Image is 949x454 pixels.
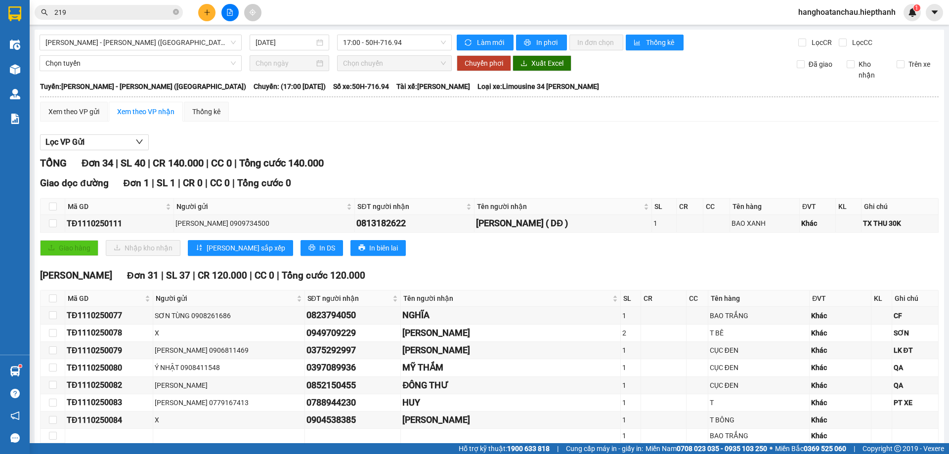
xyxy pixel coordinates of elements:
td: 0904538385 [305,412,401,429]
img: warehouse-icon [10,366,20,376]
span: TỔNG [40,157,67,169]
div: TĐ1110250111 [67,217,172,230]
td: 0375292997 [305,342,401,359]
div: Khác [801,218,834,229]
div: T BÊ [710,328,808,338]
span: Tổng cước 120.000 [282,270,365,281]
div: 1 [622,345,639,356]
sup: 1 [913,4,920,11]
span: Thống kê [646,37,676,48]
td: TĐ1110250077 [65,307,153,324]
div: HUY [402,396,619,410]
div: 0813182622 [356,216,473,230]
div: T BÔNG [710,414,808,425]
span: question-circle [10,389,20,398]
span: Đơn 1 [124,177,150,189]
span: | [148,157,150,169]
td: MINH TRÂN [401,412,621,429]
span: download [520,60,527,68]
div: [PERSON_NAME] ( DĐ ) [476,216,650,230]
span: Đơn 34 [82,157,113,169]
span: CC 0 [211,157,232,169]
span: Xuất Excel [531,58,563,69]
input: 11/10/2025 [256,37,314,48]
div: SƠN TÙNG 0908261686 [155,310,303,321]
span: | [193,270,195,281]
span: Số xe: 50H-716.94 [333,81,389,92]
td: HUY [401,394,621,412]
span: CR 0 [183,177,203,189]
div: [PERSON_NAME] 0909734500 [175,218,353,229]
span: SL 40 [121,157,145,169]
th: SL [621,290,641,307]
div: 0823794050 [306,308,399,322]
div: 1 [653,218,675,229]
div: NGHĨA [402,308,619,322]
button: In đơn chọn [569,35,623,50]
span: Trên xe [905,59,934,70]
div: 1 [622,380,639,391]
button: uploadGiao hàng [40,240,98,256]
span: notification [10,411,20,420]
div: MỸ THẮM [402,361,619,374]
span: Kho nhận [855,59,889,81]
span: Chọn chuyến [343,56,446,71]
div: 1 [622,414,639,425]
div: 1 [622,397,639,408]
div: [PERSON_NAME] 0779167413 [155,397,303,408]
strong: 0708 023 035 - 0935 103 250 [677,445,767,453]
div: Khác [811,328,869,338]
div: QA [894,362,937,373]
div: X [155,414,303,425]
div: BAO XANH [732,218,798,229]
span: | [854,443,855,454]
div: TĐ1110250082 [67,379,151,391]
div: [PERSON_NAME] [155,380,303,391]
div: 0904538385 [306,413,399,427]
span: Lọc CC [848,37,874,48]
button: Lọc VP Gửi [40,134,149,150]
th: Tên hàng [708,290,810,307]
span: hanghoatanchau.hiepthanh [790,6,904,18]
th: Ghi chú [862,199,939,215]
th: CC [703,199,730,215]
span: Tổng cước 0 [237,177,291,189]
td: 0949709229 [305,325,401,342]
td: 0852150455 [305,377,401,394]
button: downloadXuất Excel [513,55,571,71]
button: printerIn phơi [516,35,567,50]
span: search [41,9,48,16]
span: | [234,157,237,169]
button: caret-down [926,4,943,21]
button: aim [244,4,261,21]
div: Khác [811,380,869,391]
span: ⚪️ [770,447,773,451]
div: CỤC ĐEN [710,362,808,373]
th: CR [641,290,687,307]
span: CR 140.000 [153,157,204,169]
span: Tên người nhận [403,293,610,304]
span: copyright [894,445,901,452]
div: Ý NHẬT 0908411548 [155,362,303,373]
span: Tài xế: [PERSON_NAME] [396,81,470,92]
span: Hỗ trợ kỹ thuật: [459,443,550,454]
span: close-circle [173,8,179,17]
th: ĐVT [800,199,836,215]
div: CỤC ĐEN [710,345,808,356]
th: KL [836,199,862,215]
span: close-circle [173,9,179,15]
div: Khác [811,362,869,373]
td: 0397089936 [305,359,401,376]
img: icon-new-feature [908,8,917,17]
span: In DS [319,243,335,253]
span: Người gửi [176,201,345,212]
td: CHỊ TÂM ( DĐ ) [474,215,652,232]
strong: 1900 633 818 [507,445,550,453]
span: sync [465,39,473,47]
span: plus [204,9,211,16]
span: | [557,443,559,454]
span: Miền Nam [646,443,767,454]
button: bar-chartThống kê [626,35,684,50]
span: CC 0 [210,177,230,189]
div: QA [894,380,937,391]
